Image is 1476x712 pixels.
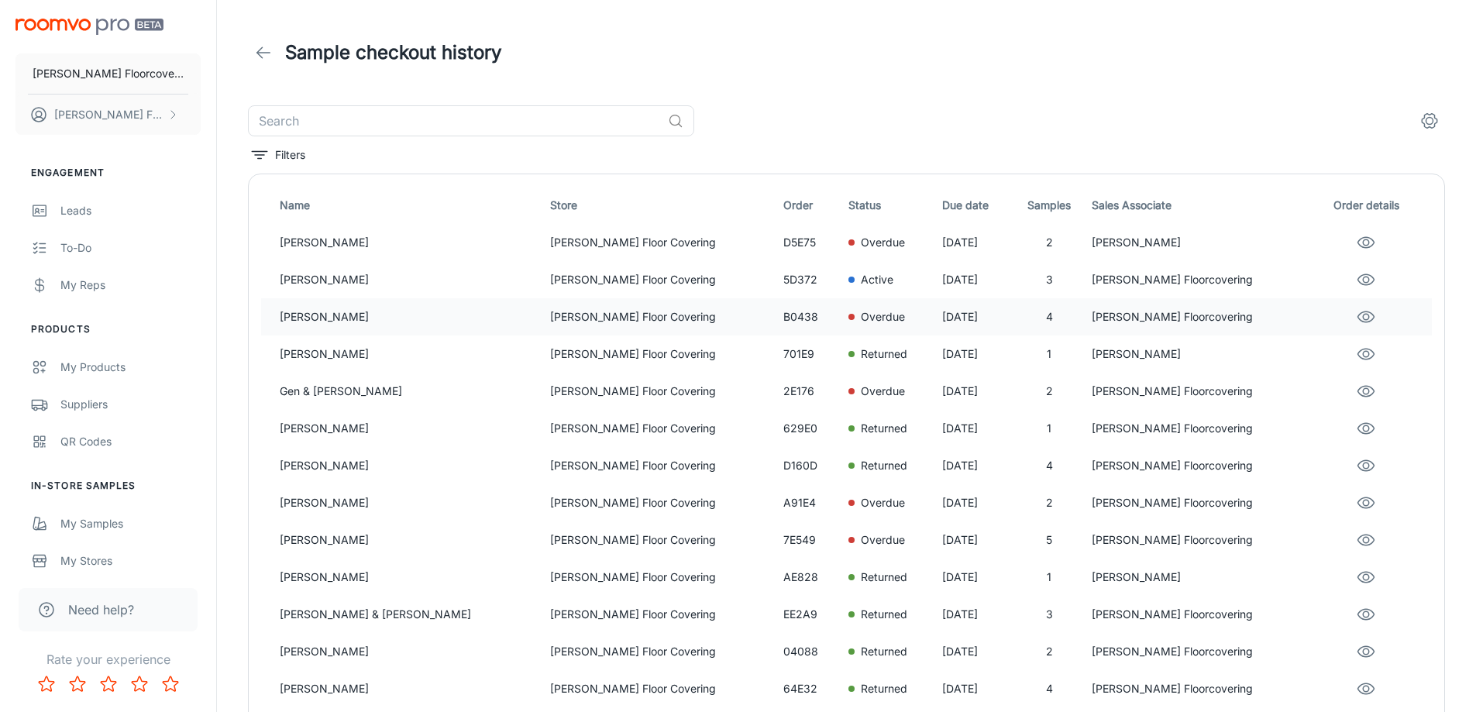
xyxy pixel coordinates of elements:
p: 04088 [783,643,836,660]
p: 5D372 [783,271,836,288]
div: To-do [60,239,201,256]
p: Overdue [861,234,905,251]
button: eye [1350,413,1381,444]
p: [PERSON_NAME] Floor Covering [550,420,771,437]
p: [PERSON_NAME] Floor Covering [550,643,771,660]
p: [PERSON_NAME] Floor Covering [550,308,771,325]
p: 64E32 [783,680,836,697]
div: My Samples [60,515,201,532]
p: [PERSON_NAME] [1092,346,1306,363]
p: [DATE] [942,383,1007,400]
p: Returned [861,606,907,623]
p: Filters [275,146,305,163]
p: [PERSON_NAME] Floor Covering [550,234,771,251]
th: Sales Associate [1085,187,1313,224]
p: B0438 [783,308,836,325]
p: [PERSON_NAME] [280,680,538,697]
button: eye [1350,227,1381,258]
p: 4 [1019,308,1079,325]
th: Store [544,187,777,224]
p: Gen & [PERSON_NAME] [280,383,538,400]
p: [DATE] [942,420,1007,437]
div: Leads [60,202,201,219]
p: 7E549 [783,531,836,549]
button: Rate 3 star [93,669,124,700]
th: Order [777,187,842,224]
button: eye [1350,599,1381,630]
p: Returned [861,569,907,586]
p: 2 [1019,234,1079,251]
th: Status [842,187,935,224]
p: [PERSON_NAME] [280,494,538,511]
p: [PERSON_NAME] [280,643,538,660]
p: Returned [861,346,907,363]
p: [PERSON_NAME] Floor Covering [550,606,771,623]
button: [PERSON_NAME] Floorcovering [15,53,201,94]
p: [DATE] [942,643,1007,660]
p: Returned [861,420,907,437]
button: eye [1350,450,1381,481]
p: [DATE] [942,234,1007,251]
p: [PERSON_NAME] Floor Covering [550,569,771,586]
p: [PERSON_NAME] Floorcovering [1092,643,1306,660]
p: 3 [1019,606,1079,623]
p: [PERSON_NAME] Floorcovering [33,65,184,82]
p: [DATE] [942,457,1007,474]
p: [PERSON_NAME] Floorcovering [1092,420,1306,437]
p: 5 [1019,531,1079,549]
button: Rate 5 star [155,669,186,700]
p: [PERSON_NAME] Floor Covering [550,531,771,549]
p: [PERSON_NAME] Floor Covering [550,680,771,697]
p: [PERSON_NAME] Floor Covering [550,457,771,474]
p: [PERSON_NAME] Floor Covering [550,346,771,363]
p: [PERSON_NAME] Floorcovering [1092,494,1306,511]
div: My Reps [60,277,201,294]
button: eye [1350,301,1381,332]
div: My Stores [60,552,201,569]
p: [PERSON_NAME] [280,308,538,325]
p: [PERSON_NAME] [280,234,538,251]
button: filter [248,143,309,167]
p: 4 [1019,457,1079,474]
p: [PERSON_NAME] [280,457,538,474]
p: [DATE] [942,606,1007,623]
p: [PERSON_NAME] & [PERSON_NAME] [280,606,538,623]
p: [PERSON_NAME] [1092,569,1306,586]
p: [PERSON_NAME] [280,346,538,363]
th: Due date [936,187,1013,224]
p: D5E75 [783,234,836,251]
button: eye [1350,339,1381,370]
p: [PERSON_NAME] Floorcovering [1092,531,1306,549]
button: eye [1350,376,1381,407]
input: Search [248,105,662,136]
p: [PERSON_NAME] Floorcovering [1092,457,1306,474]
p: [PERSON_NAME] Floorcovering [1092,271,1306,288]
button: eye [1350,264,1381,295]
p: [PERSON_NAME] [1092,234,1306,251]
span: Need help? [68,600,134,619]
p: [DATE] [942,346,1007,363]
p: [DATE] [942,271,1007,288]
button: Rate 2 star [62,669,93,700]
p: 701E9 [783,346,836,363]
p: 3 [1019,271,1079,288]
p: Overdue [861,308,905,325]
img: Roomvo PRO Beta [15,19,163,35]
p: 4 [1019,680,1079,697]
p: [PERSON_NAME] Floorcovering [1092,606,1306,623]
p: [PERSON_NAME] [280,569,538,586]
button: Rate 4 star [124,669,155,700]
button: eye [1350,562,1381,593]
p: Active [861,271,893,288]
p: 1 [1019,569,1079,586]
p: [PERSON_NAME] [280,531,538,549]
p: [PERSON_NAME] [280,420,538,437]
p: 2 [1019,494,1079,511]
p: [PERSON_NAME] Floor Covering [550,271,771,288]
p: Returned [861,457,907,474]
button: [PERSON_NAME] Floorcovering [15,95,201,135]
p: Returned [861,643,907,660]
p: [DATE] [942,569,1007,586]
div: My Products [60,359,201,376]
p: [PERSON_NAME] Floorcovering [1092,308,1306,325]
